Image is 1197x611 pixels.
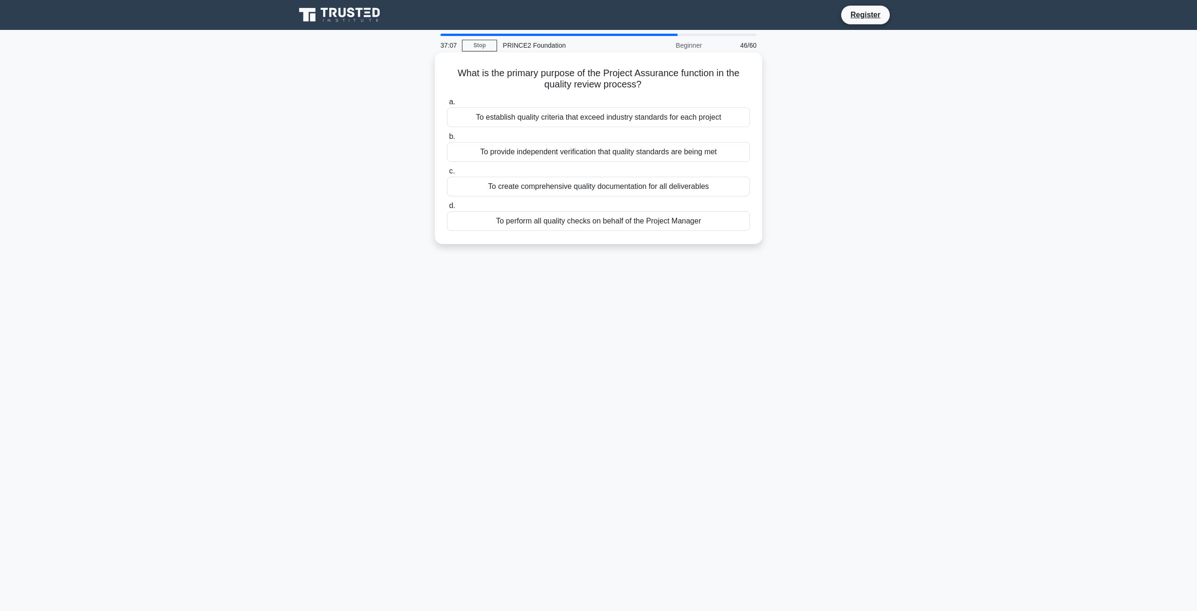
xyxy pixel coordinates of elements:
[447,108,750,127] div: To establish quality criteria that exceed industry standards for each project
[446,67,751,91] h5: What is the primary purpose of the Project Assurance function in the quality review process?
[449,132,455,140] span: b.
[447,177,750,196] div: To create comprehensive quality documentation for all deliverables
[707,36,762,55] div: 46/60
[497,36,626,55] div: PRINCE2 Foundation
[462,40,497,51] a: Stop
[447,142,750,162] div: To provide independent verification that quality standards are being met
[447,211,750,231] div: To perform all quality checks on behalf of the Project Manager
[449,98,455,106] span: a.
[449,201,455,209] span: d.
[449,167,454,175] span: c.
[845,9,886,21] a: Register
[435,36,462,55] div: 37:07
[626,36,707,55] div: Beginner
